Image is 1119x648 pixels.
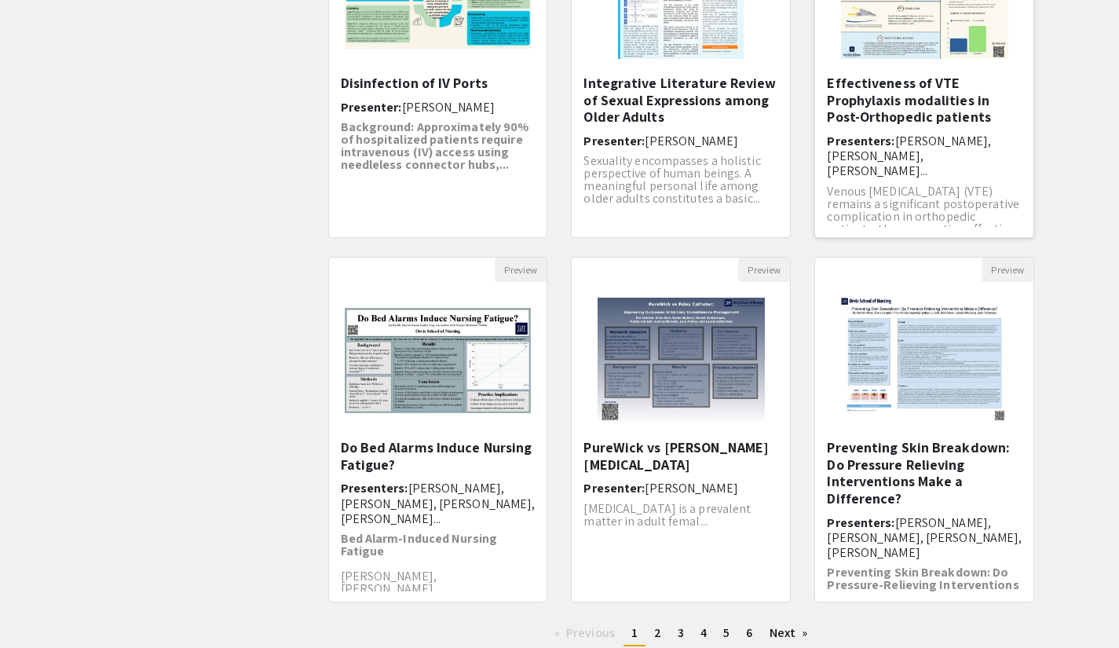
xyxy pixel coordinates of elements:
h6: Presenter: [583,134,778,148]
h5: PureWick vs [PERSON_NAME] [MEDICAL_DATA] [583,439,778,473]
span: Previous [566,624,615,641]
button: Preview [982,258,1033,282]
span: [PERSON_NAME], [PERSON_NAME], [PERSON_NAME]... [827,133,991,179]
p: Venous [MEDICAL_DATA] (VTE) remains a significant postoperative complication in orthopedic patien... [827,185,1022,236]
h6: Presenters: [827,515,1022,561]
span: [PERSON_NAME], [PERSON_NAME], [PERSON_NAME], [PERSON_NAME]... [341,480,536,526]
button: Preview [495,258,547,282]
div: Open Presentation <p>Preventing Skin Breakdown: Do Pressure Relieving Interventions Make a Differ... [814,257,1034,602]
h6: Presenters: [341,481,536,526]
h5: Integrative Literature Review of Sexual Expressions among Older Adults [583,75,778,126]
h5: Preventing Skin Breakdown: Do Pressure Relieving Interventions Make a Difference? [827,439,1022,507]
img: <p>Preventing Skin Breakdown: Do Pressure Relieving Interventions Make a Difference?</p> [825,282,1024,439]
span: [PERSON_NAME] [645,480,737,496]
span: [PERSON_NAME], [PERSON_NAME], [PERSON_NAME], [PERSON_NAME] [827,514,1022,561]
h5: Disinfection of IV Ports [341,75,536,92]
span: [PERSON_NAME] [645,133,737,149]
a: Next page [762,621,816,645]
h5: Do Bed Alarms Induce Nursing Fatigue? [341,439,536,473]
span: 4 [700,624,707,641]
img: <p>Do Bed Alarms Induce Nursing Fatigue?</p> [329,292,547,429]
h6: Presenter: [341,100,536,115]
ul: Pagination [328,621,1035,646]
span: 2 [654,624,661,641]
button: Preview [738,258,790,282]
p: [PERSON_NAME], [PERSON_NAME]... [341,570,536,595]
span: 6 [746,624,752,641]
strong: Bed Alarm-Induced Nursing Fatigue [341,530,498,559]
strong: Preventing Skin Breakdown: Do Pressure-Relieving Interventions Make a Difference? [827,564,1018,606]
img: <p>PureWick vs Foley Catheter</p> [582,282,781,439]
span: 1 [631,624,638,641]
iframe: Chat [12,577,67,636]
span: 5 [723,624,730,641]
h6: Presenters: [827,134,1022,179]
div: Open Presentation <p>PureWick vs Foley Catheter</p> [571,257,791,602]
strong: Background: Approximately 90% of hospitalized patients require intravenous (IV) access using need... [341,119,529,173]
h5: Effectiveness of VTE Prophylaxis modalities in Post-Orthopedic patients [827,75,1022,126]
h6: Presenter: [583,481,778,496]
span: [MEDICAL_DATA] is a prevalent matter in adult femal... [583,500,751,529]
span: [PERSON_NAME] [402,99,495,115]
p: Sexuality encompasses a holistic perspective of human beings. A meaningful personal life among ol... [583,155,778,205]
div: Open Presentation <p>Do Bed Alarms Induce Nursing Fatigue?</p> [328,257,548,602]
span: 3 [678,624,684,641]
